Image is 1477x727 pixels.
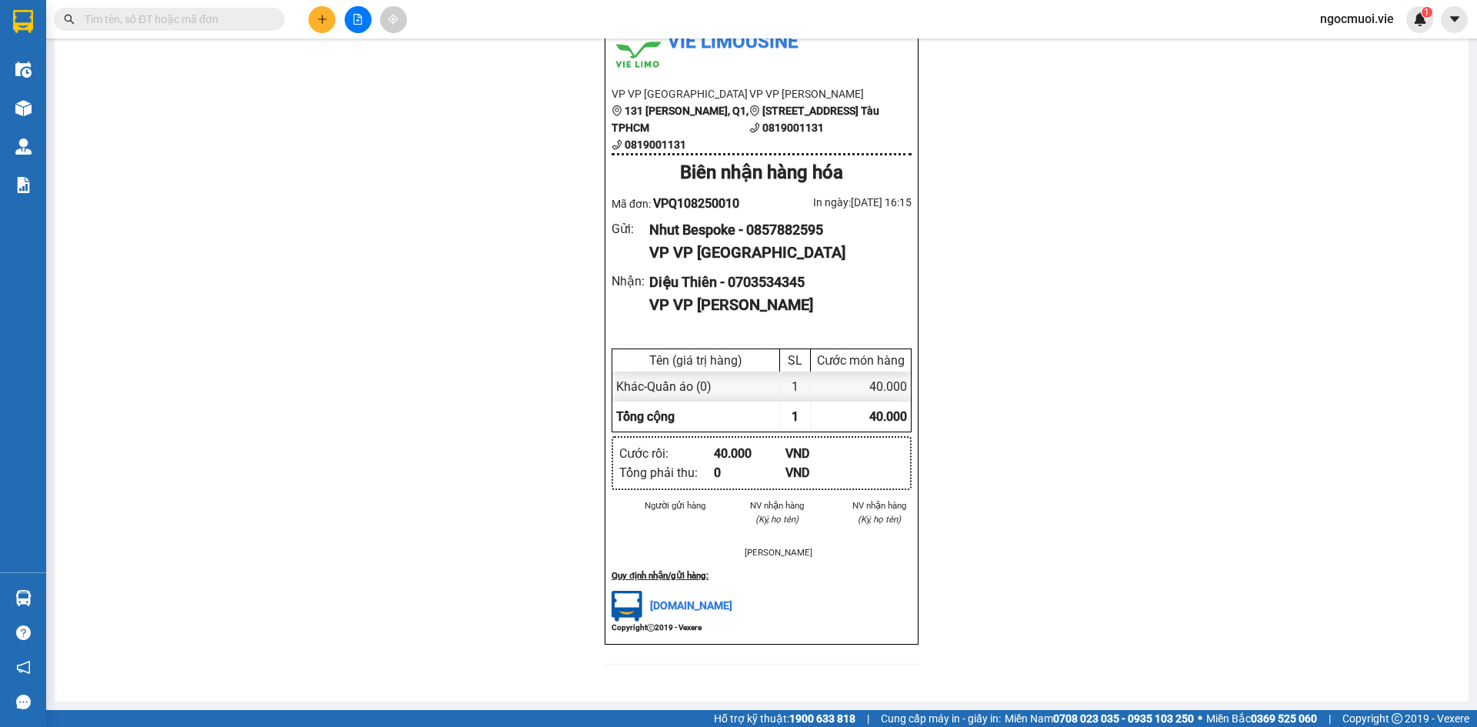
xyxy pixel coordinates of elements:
[85,11,266,28] input: Tìm tên, số ĐT hoặc mã đơn
[15,62,32,78] img: warehouse-icon
[317,14,328,25] span: plus
[745,499,810,512] li: NV nhận hàng
[858,514,901,525] i: (Ký, họ tên)
[1053,712,1194,725] strong: 0708 023 035 - 0935 103 250
[846,499,912,512] li: NV nhận hàng
[714,710,855,727] span: Hỗ trợ kỹ thuật:
[612,272,649,291] div: Nhận :
[1424,7,1429,18] span: 1
[625,138,686,151] b: 0819001131
[869,409,907,424] span: 40.000
[16,660,31,675] span: notification
[762,105,879,117] b: [STREET_ADDRESS] Tàu
[612,591,642,622] img: logo.jpg
[380,6,407,33] button: aim
[106,102,117,113] span: environment
[308,6,335,33] button: plus
[612,158,912,188] div: Biên nhận hàng hóa
[619,463,714,482] div: Tổng phải thu :
[612,105,749,134] b: 131 [PERSON_NAME], Q1, TPHCM
[649,241,899,265] div: VP VP [GEOGRAPHIC_DATA]
[616,409,675,424] span: Tổng cộng
[1329,710,1331,727] span: |
[785,463,857,482] div: VND
[714,444,785,463] div: 40.000
[612,28,665,82] img: logo.jpg
[1422,7,1432,18] sup: 1
[616,379,712,394] span: Khác - Quần áo (0)
[780,372,811,402] div: 1
[649,293,899,317] div: VP VP [PERSON_NAME]
[792,409,799,424] span: 1
[1005,710,1194,727] span: Miền Nam
[612,28,912,57] li: Vie Limousine
[789,712,855,725] strong: 1900 633 818
[1441,6,1468,33] button: caret-down
[1448,12,1462,26] span: caret-down
[619,444,714,463] div: Cước rồi :
[745,545,810,559] li: [PERSON_NAME]
[15,138,32,155] img: warehouse-icon
[785,444,857,463] div: VND
[15,100,32,116] img: warehouse-icon
[784,353,806,368] div: SL
[811,372,911,402] div: 40.000
[714,463,785,482] div: 0
[762,194,912,211] div: In ngày: [DATE] 16:15
[755,514,799,525] i: (Ký, họ tên)
[1413,12,1427,26] img: icon-new-feature
[642,499,708,512] li: Người gửi hàng
[1206,710,1317,727] span: Miền Bắc
[64,14,75,25] span: search
[612,219,649,238] div: Gửi :
[650,599,732,612] span: [DOMAIN_NAME]
[749,122,760,133] span: phone
[612,105,622,116] span: environment
[616,353,775,368] div: Tên (giá trị hàng)
[8,8,223,37] li: Vie Limousine
[1251,712,1317,725] strong: 0369 525 060
[653,196,739,211] span: VPQ108250010
[8,65,106,116] li: VP VP [GEOGRAPHIC_DATA]
[1198,715,1202,722] span: ⚪️
[867,710,869,727] span: |
[612,622,912,638] div: Copyright 2019 - Vexere
[612,139,622,150] span: phone
[352,14,363,25] span: file-add
[647,624,655,632] span: copyright
[749,105,760,116] span: environment
[1308,9,1406,28] span: ngocmuoi.vie
[881,710,1001,727] span: Cung cấp máy in - giấy in:
[345,6,372,33] button: file-add
[1392,713,1402,724] span: copyright
[612,194,762,213] div: Mã đơn:
[16,695,31,709] span: message
[16,625,31,640] span: question-circle
[649,272,899,293] div: Diệu Thiên - 0703534345
[815,353,907,368] div: Cước món hàng
[612,569,912,582] div: Quy định nhận/gửi hàng :
[749,85,887,102] li: VP VP [PERSON_NAME]
[8,8,62,62] img: logo.jpg
[13,10,33,33] img: logo-vxr
[106,65,205,99] li: VP VP [PERSON_NAME]
[15,590,32,606] img: warehouse-icon
[15,177,32,193] img: solution-icon
[649,219,899,241] div: Nhut Bespoke - 0857882595
[612,85,749,102] li: VP VP [GEOGRAPHIC_DATA]
[388,14,398,25] span: aim
[762,122,824,134] b: 0819001131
